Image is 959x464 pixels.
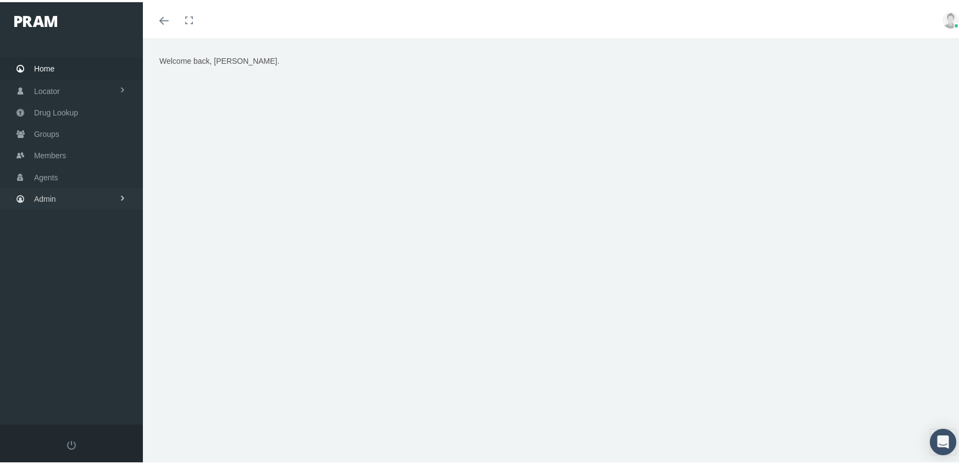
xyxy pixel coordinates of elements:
div: Open Intercom Messenger [930,427,956,453]
span: Welcome back, [PERSON_NAME]. [159,54,279,63]
img: PRAM_20_x_78.png [14,14,57,25]
span: Admin [34,186,56,207]
span: Agents [34,165,58,186]
img: user-placeholder.jpg [943,10,959,26]
span: Locator [34,79,60,100]
span: Drug Lookup [34,100,78,121]
span: Home [34,56,54,77]
span: Groups [34,121,59,142]
span: Members [34,143,66,164]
